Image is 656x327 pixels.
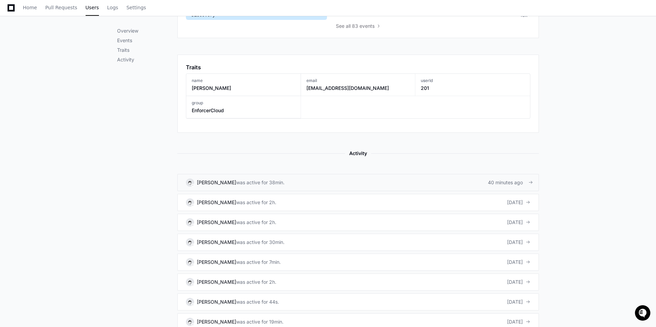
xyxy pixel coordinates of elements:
img: 8.svg [187,179,193,186]
div: [PERSON_NAME] [197,199,236,206]
div: was active for 2h. [236,279,276,285]
a: [PERSON_NAME]was active for 30min.[DATE] [177,234,539,251]
span: Pull Requests [45,5,77,10]
app-pz-page-link-header: Traits [186,63,530,71]
a: [PERSON_NAME]was active for 2h.[DATE] [177,194,539,211]
p: Overview [117,27,177,34]
h1: Traits [186,63,201,71]
div: was active for 38min. [236,179,285,186]
button: Start new chat [116,53,125,61]
h3: [PERSON_NAME] [192,85,231,92]
span: Activity [345,149,371,157]
img: 8.svg [187,259,193,265]
div: [PERSON_NAME] [197,179,236,186]
div: We're available if you need us! [23,58,87,63]
a: [PERSON_NAME]was active for 2h.[DATE] [177,273,539,291]
div: [DATE] [507,318,530,325]
span: Home [23,5,37,10]
button: Seeall 83 events [336,23,381,30]
span: all 83 events [346,23,375,30]
p: Traits [117,47,177,54]
span: Settings [126,5,146,10]
div: was active for 2h. [236,219,276,226]
h3: name [192,78,231,83]
div: [PERSON_NAME] [197,279,236,285]
span: See [336,23,344,30]
h3: EnforcerCloud [192,107,224,114]
div: 40 minutes ago [488,179,530,186]
img: 1736555170064-99ba0984-63c1-480f-8ee9-699278ef63ed [7,51,19,63]
div: [DATE] [507,239,530,246]
div: was active for 44s. [236,299,279,305]
div: [PERSON_NAME] [197,219,236,226]
h3: [EMAIL_ADDRESS][DOMAIN_NAME] [306,85,389,92]
div: Start new chat [23,51,112,58]
span: Logs [107,5,118,10]
a: [PERSON_NAME]was active for 7min.[DATE] [177,254,539,271]
iframe: Open customer support [634,304,653,323]
h3: group [192,100,224,106]
div: was active for 19min. [236,318,283,325]
div: [DATE] [507,279,530,285]
div: [PERSON_NAME] [197,318,236,325]
div: [PERSON_NAME] [197,259,236,266]
div: [DATE] [507,259,530,266]
img: 8.svg [187,219,193,225]
span: Pylon [68,72,83,77]
div: [DATE] [507,199,530,206]
div: was active for 30min. [236,239,285,246]
a: [PERSON_NAME]was active for 38min.40 minutes ago [177,174,539,191]
img: 8.svg [187,318,193,325]
span: Users [86,5,99,10]
div: [DATE] [507,299,530,305]
div: Welcome [7,27,125,38]
img: 8.svg [187,299,193,305]
div: [DATE] [507,219,530,226]
div: was active for 7min. [236,259,281,266]
p: Activity [117,56,177,63]
div: was active for 2h. [236,199,276,206]
a: Powered byPylon [48,72,83,77]
p: Events [117,37,177,44]
a: [PERSON_NAME]was active for 44s.[DATE] [177,293,539,311]
div: [PERSON_NAME] [197,299,236,305]
img: 8.svg [187,199,193,206]
img: PlayerZero [7,7,21,21]
a: [PERSON_NAME]was active for 2h.[DATE] [177,214,539,231]
img: 8.svg [187,279,193,285]
h3: 201 [421,85,433,92]
h3: email [306,78,389,83]
div: [PERSON_NAME] [197,239,236,246]
img: 8.svg [187,239,193,245]
h3: userId [421,78,433,83]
